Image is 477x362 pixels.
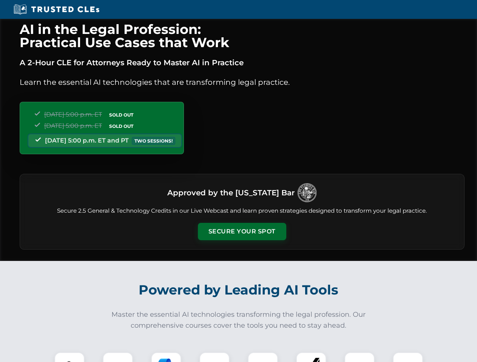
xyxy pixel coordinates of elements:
p: Master the essential AI technologies transforming the legal profession. Our comprehensive courses... [107,309,371,331]
span: SOLD OUT [107,122,136,130]
p: A 2-Hour CLE for Attorneys Ready to Master AI in Practice [20,57,465,69]
h1: AI in the Legal Profession: Practical Use Cases that Work [20,23,465,49]
p: Secure 2.5 General & Technology Credits in our Live Webcast and learn proven strategies designed ... [29,207,455,215]
span: [DATE] 5:00 p.m. ET [44,111,102,118]
p: Learn the essential AI technologies that are transforming legal practice. [20,76,465,88]
img: Trusted CLEs [11,4,102,15]
h2: Powered by Leading AI Tools [29,277,448,303]
img: Logo [298,183,316,202]
span: [DATE] 5:00 p.m. ET [44,122,102,129]
span: SOLD OUT [107,111,136,119]
h3: Approved by the [US_STATE] Bar [167,186,295,199]
button: Secure Your Spot [198,223,286,240]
